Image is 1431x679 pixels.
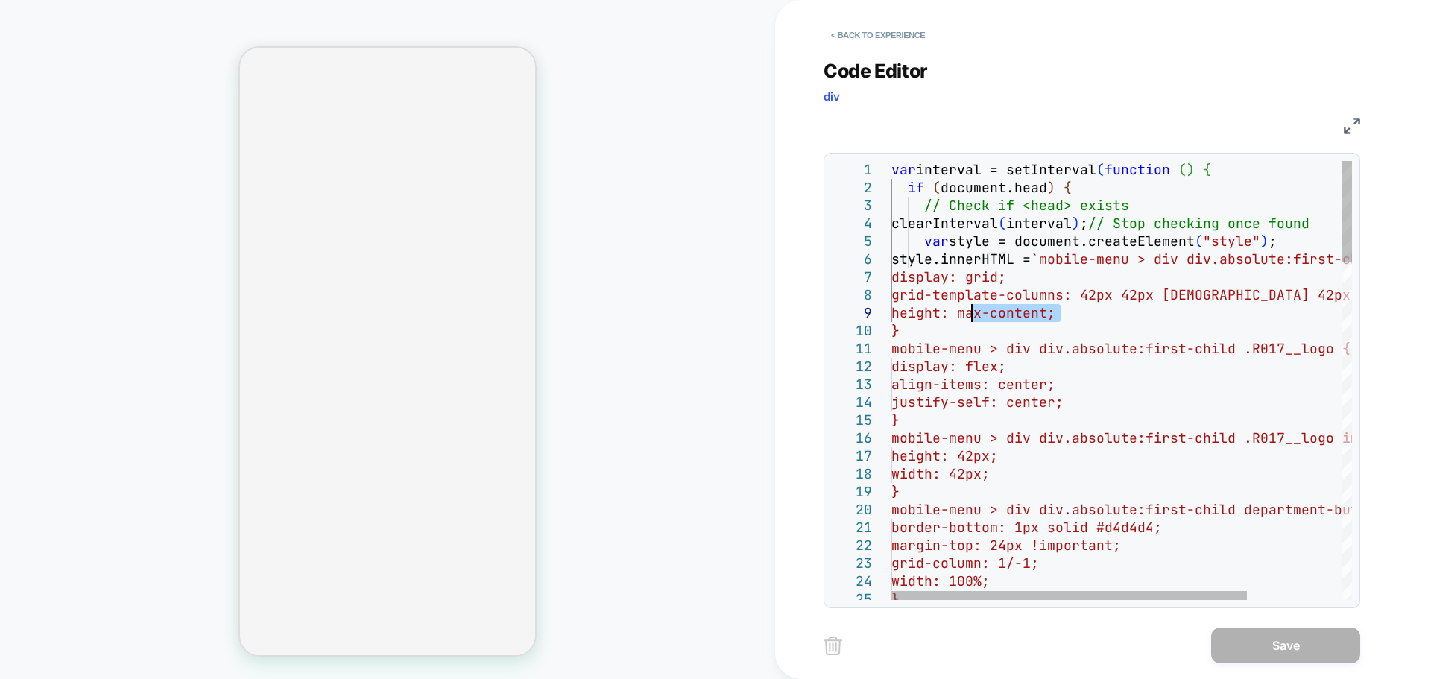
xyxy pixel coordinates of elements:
div: 21 [832,519,872,537]
span: ; [1080,215,1088,232]
span: { [1203,161,1211,178]
span: div [824,89,840,104]
span: clearInterval [891,215,998,232]
span: { [1064,179,1072,196]
span: Code Editor [824,60,928,82]
div: 3 [832,197,872,215]
span: ) [1260,233,1269,250]
span: mobile-menu > div div.absolute:first-child .R017__ [891,340,1301,357]
span: ( [1096,161,1105,178]
div: 10 [832,322,872,340]
span: align-items: center; [891,376,1055,393]
span: grid-column: 1/-1; [891,555,1039,572]
span: if [908,179,924,196]
div: 14 [832,394,872,411]
span: "style" [1203,233,1260,250]
span: justify-self: center; [891,394,1064,411]
div: 15 [832,411,872,429]
span: style = document.createElement [949,233,1195,250]
div: 20 [832,501,872,519]
div: 6 [832,250,872,268]
span: } [891,483,900,500]
span: height: 42px; [891,447,998,464]
span: width: 42px; [891,465,990,482]
span: logo { [1301,340,1351,357]
span: style.innerHTML = [891,250,1031,268]
div: 17 [832,447,872,465]
span: } [891,322,900,339]
span: border-bottom: 1px solid #d4d4d4; [891,519,1162,536]
span: display: flex; [891,358,1006,375]
div: 18 [832,465,872,483]
div: 8 [832,286,872,304]
span: ( [998,215,1006,232]
span: ( [932,179,941,196]
span: height: max-content; [891,304,1055,321]
img: delete [824,637,842,655]
span: ) [1047,179,1055,196]
span: interval = setInterval [916,161,1096,178]
div: 12 [832,358,872,376]
button: < Back to experience [824,23,932,47]
span: ( [1178,161,1187,178]
span: // Check if <head> exists [924,197,1129,214]
span: logo img { [1301,429,1383,446]
span: ; [1269,233,1277,250]
div: 16 [832,429,872,447]
span: var [924,233,949,250]
div: 7 [832,268,872,286]
span: } [891,411,900,429]
span: interval [1006,215,1072,232]
span: function [1105,161,1170,178]
div: 4 [832,215,872,233]
img: fullscreen [1344,118,1360,134]
span: // Stop checking once found [1088,215,1310,232]
span: `mobile-menu > div div.absolute:first-child { [1031,250,1400,268]
span: ent-buttons { [1301,501,1408,518]
span: grid-template-columns: 42px 42px [DEMOGRAPHIC_DATA] 42px 42px; [891,286,1400,303]
div: 1 [832,161,872,179]
span: margin-top: 24px !important; [891,537,1121,554]
span: width: 100%; [891,572,990,590]
span: display: grid; [891,268,1006,285]
span: ( [1195,233,1203,250]
span: document.head [941,179,1047,196]
div: 24 [832,572,872,590]
span: mobile-menu > div div.absolute:first-child .R017__ [891,429,1301,446]
div: 11 [832,340,872,358]
button: Save [1211,628,1360,663]
span: ) [1072,215,1080,232]
div: 22 [832,537,872,555]
span: mobile-menu > div div.absolute:first-child departm [891,501,1301,518]
div: 13 [832,376,872,394]
span: ) [1187,161,1195,178]
div: 23 [832,555,872,572]
span: } [891,590,900,607]
span: var [891,161,916,178]
div: 9 [832,304,872,322]
div: 2 [832,179,872,197]
div: 19 [832,483,872,501]
div: 25 [832,590,872,608]
div: 5 [832,233,872,250]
